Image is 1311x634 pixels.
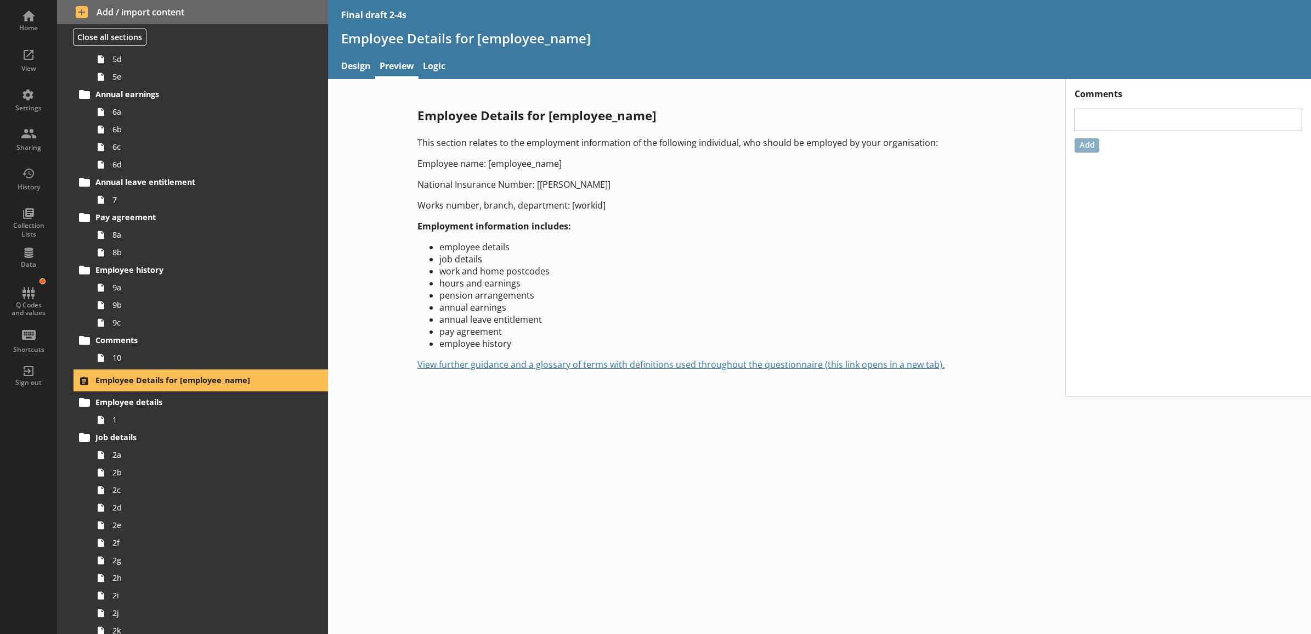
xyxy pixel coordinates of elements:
[80,173,328,209] li: Annual leave entitlement7
[112,142,283,152] span: 6c
[95,177,279,187] span: Annual leave entitlement
[112,247,283,257] span: 8b
[75,173,327,191] a: Annual leave entitlement
[75,371,327,390] a: Employee Details for [employee_name]
[73,29,146,46] button: Close all sections
[9,221,48,238] div: Collection Lists
[92,464,327,481] a: 2b
[95,335,279,345] span: Comments
[9,301,48,317] div: Q Codes and values
[439,265,976,277] li: work and home postcodes
[112,282,283,293] span: 9a
[112,414,283,425] span: 1
[417,220,571,232] strong: Employment information includes:
[439,253,976,265] li: job details
[439,338,976,350] li: employee history
[439,289,976,301] li: pension arrangements
[92,138,327,156] a: 6c
[80,86,328,173] li: Annual earnings6a6b6c6d
[92,51,327,68] a: 5d
[75,261,327,279] a: Employee history
[112,467,283,478] span: 2b
[417,358,945,371] a: View further guidance and a glossary of terms with definitions used throughout the questionnaire ...
[112,71,283,82] span: 5e
[9,104,48,113] div: Settings
[337,55,375,79] a: Design
[92,191,327,209] a: 7
[75,209,327,226] a: Pay agreement
[75,429,327,446] a: Job details
[95,375,279,385] span: Employee Details for [employee_name]
[92,411,327,429] a: 1
[112,229,283,240] span: 8a
[9,64,48,73] div: View
[112,485,283,495] span: 2c
[417,137,976,149] p: This section relates to the employment information of the following individual, who should be emp...
[419,55,450,79] a: Logic
[76,6,309,18] span: Add / import content
[9,24,48,32] div: Home
[92,314,327,332] a: 9c
[92,604,327,622] a: 2j
[112,300,283,310] span: 9b
[417,158,976,170] p: Employee name: [employee_name]
[92,121,327,138] a: 6b
[92,244,327,261] a: 8b
[439,301,976,313] li: annual earnings
[75,394,327,411] a: Employee details
[92,481,327,499] a: 2c
[112,124,283,134] span: 6b
[80,332,328,367] li: Comments10
[95,212,279,222] span: Pay agreement
[92,499,327,517] a: 2d
[92,569,327,587] a: 2h
[375,55,419,79] a: Preview
[112,608,283,618] span: 2j
[112,194,283,205] span: 7
[112,106,283,117] span: 6a
[112,590,283,601] span: 2i
[112,352,283,363] span: 10
[112,317,283,328] span: 9c
[439,277,976,289] li: hours and earnings
[92,103,327,121] a: 6a
[95,397,279,407] span: Employee details
[95,265,279,275] span: Employee history
[92,226,327,244] a: 8a
[341,9,406,21] div: Final draft 2-4s
[92,517,327,534] a: 2e
[9,183,48,192] div: History
[95,432,279,442] span: Job details
[92,587,327,604] a: 2i
[439,313,976,326] li: annual leave entitlement
[112,159,283,170] span: 6d
[9,260,48,269] div: Data
[95,89,279,99] span: Annual earnings
[92,68,327,86] a: 5e
[9,345,48,354] div: Shortcuts
[417,107,976,124] p: Employee Details for [employee_name]
[9,143,48,152] div: Sharing
[341,30,1298,47] h1: Employee Details for [employee_name]
[92,349,327,367] a: 10
[439,326,976,338] li: pay agreement
[92,446,327,464] a: 2a
[80,261,328,332] li: Employee history9a9b9c
[80,209,328,261] li: Pay agreement8a8b
[92,534,327,552] a: 2f
[75,332,327,349] a: Comments
[417,199,976,211] p: Works number, branch, department: [workid]
[80,394,328,429] li: Employee details1
[112,502,283,513] span: 2d
[92,552,327,569] a: 2g
[75,86,327,103] a: Annual earnings
[112,537,283,548] span: 2f
[439,241,976,253] li: employee details
[92,279,327,296] a: 9a
[1066,79,1311,100] h1: Comments
[112,573,283,583] span: 2h
[92,296,327,314] a: 9b
[92,156,327,173] a: 6d
[112,520,283,530] span: 2e
[112,450,283,460] span: 2a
